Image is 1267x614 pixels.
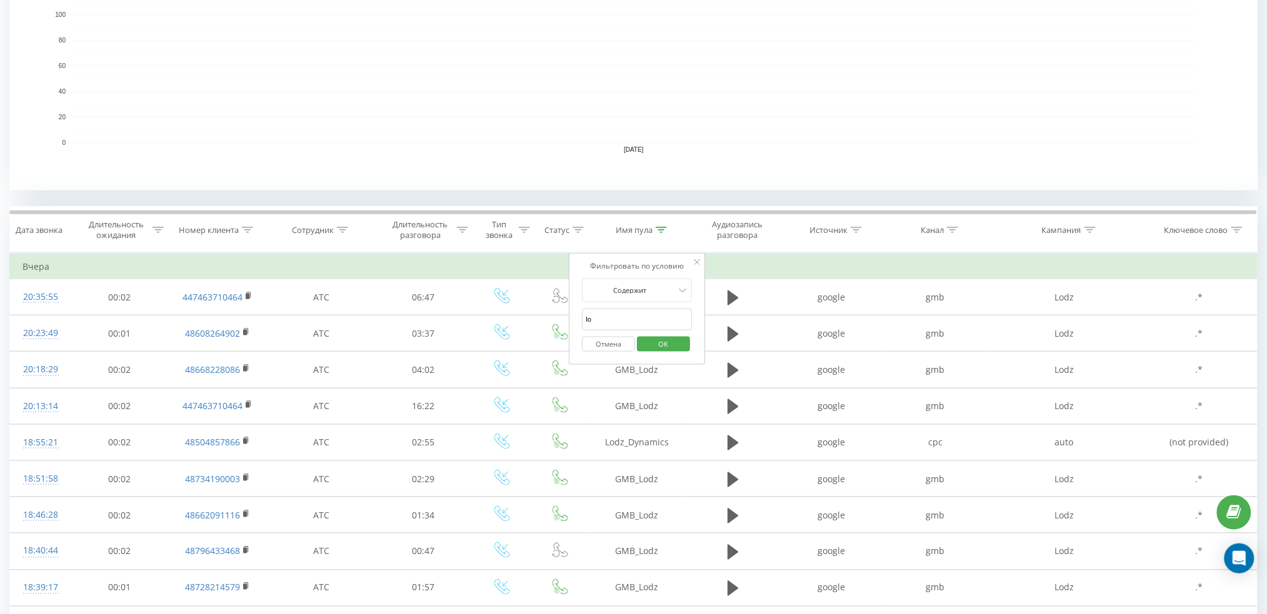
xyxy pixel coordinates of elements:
a: 48668228086 [185,364,240,375]
div: Ключевое слово [1164,225,1228,235]
td: Lodz [988,533,1141,570]
td: gmb [884,570,988,606]
td: gmb [884,315,988,352]
td: 01:57 [376,570,472,606]
text: 20 [59,114,66,121]
input: Введите значение [583,309,693,330]
td: GMB_Lodz [587,388,687,424]
a: 48728214579 [185,582,240,593]
div: 20:18:29 [23,357,59,382]
td: Lodz [988,279,1141,315]
text: 0 [62,139,66,146]
div: Имя пула [616,225,653,235]
td: АТС [268,388,375,424]
button: Отмена [583,337,636,352]
button: OK [637,337,690,352]
text: [DATE] [624,147,644,154]
td: 00:02 [71,279,168,315]
text: 40 [59,88,66,95]
div: 18:40:44 [23,539,59,563]
a: 48796433468 [185,545,240,557]
td: google [779,279,883,315]
td: auto [988,424,1141,460]
td: google [779,461,883,497]
td: 00:02 [71,461,168,497]
td: АТС [268,570,375,606]
td: 00:02 [71,352,168,388]
div: Канал [921,225,944,235]
td: google [779,570,883,606]
div: Длительность ожидания [83,219,149,240]
td: Lodz [988,388,1141,424]
td: 00:02 [71,533,168,570]
td: google [779,424,883,460]
td: google [779,388,883,424]
div: Тип звонка [483,219,516,240]
td: Lodz [988,461,1141,497]
td: Lodz [988,352,1141,388]
td: 01:34 [376,497,472,533]
td: gmb [884,352,988,388]
text: 80 [59,37,66,44]
td: 00:01 [71,315,168,352]
td: АТС [268,315,375,352]
td: 00:01 [71,570,168,606]
td: google [779,497,883,533]
div: Дата звонка [16,225,63,235]
td: gmb [884,279,988,315]
td: 00:47 [376,533,472,570]
td: 00:02 [71,388,168,424]
a: 48662091116 [185,509,240,521]
a: 48608264902 [185,327,240,339]
td: 00:02 [71,424,168,460]
td: 02:55 [376,424,472,460]
td: GMB_Lodz [587,570,687,606]
td: GMB_Lodz [587,533,687,570]
td: gmb [884,461,988,497]
a: 48734190003 [185,473,240,485]
a: 48504857866 [185,436,240,448]
td: GMB_Lodz [587,497,687,533]
div: Фильтровать по условию [583,260,693,272]
text: 100 [55,11,66,18]
div: Аудиозапись разговора [698,219,776,240]
div: 20:13:14 [23,394,59,418]
div: Номер клиента [179,225,239,235]
td: google [779,533,883,570]
td: АТС [268,461,375,497]
div: 20:23:49 [23,321,59,345]
td: АТС [268,497,375,533]
td: Lodz [988,497,1141,533]
td: АТС [268,533,375,570]
td: 02:29 [376,461,472,497]
td: АТС [268,424,375,460]
a: 447463710464 [183,291,243,303]
td: GMB_Lodz [587,352,687,388]
div: 20:35:55 [23,285,59,309]
td: GMB_Lodz [587,461,687,497]
td: Lodz [988,570,1141,606]
text: 60 [59,62,66,69]
td: google [779,352,883,388]
div: Сотрудник [292,225,334,235]
div: 18:55:21 [23,430,59,455]
div: Статус [544,225,569,235]
td: google [779,315,883,352]
td: Вчера [10,254,1258,279]
td: 00:02 [71,497,168,533]
td: (not provided) [1141,424,1257,460]
div: Open Intercom Messenger [1224,543,1254,573]
div: Длительность разговора [387,219,454,240]
div: 18:51:58 [23,467,59,491]
td: Lodz_Dynamics [587,424,687,460]
td: gmb [884,497,988,533]
td: АТС [268,279,375,315]
div: 18:46:28 [23,503,59,527]
div: 18:39:17 [23,576,59,600]
td: gmb [884,388,988,424]
td: 06:47 [376,279,472,315]
span: OK [646,334,681,354]
td: 03:37 [376,315,472,352]
div: Источник [809,225,848,235]
td: 04:02 [376,352,472,388]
